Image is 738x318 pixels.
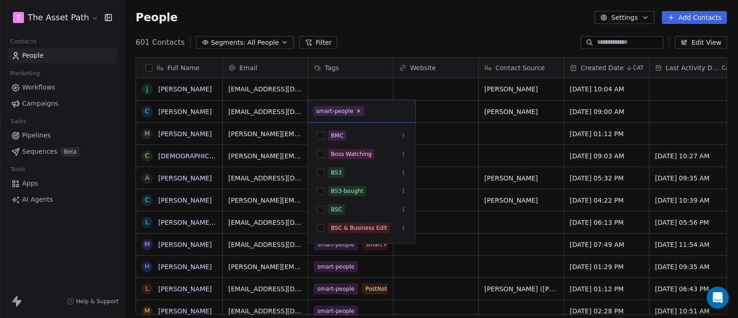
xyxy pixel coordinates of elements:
[331,224,387,232] div: BSC & Business Edit
[331,150,372,158] div: Boss Watching
[331,205,342,214] div: BSC
[331,168,342,177] div: BS3
[331,187,363,195] div: BS3-bought
[316,107,353,115] div: smart-people
[331,132,344,140] div: BMC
